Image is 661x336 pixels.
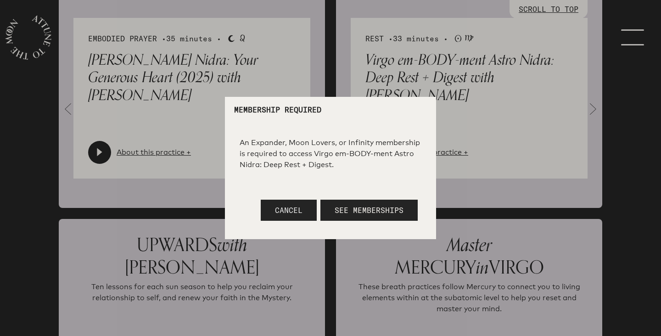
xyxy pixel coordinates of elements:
button: Cancel [261,200,317,221]
button: See Memberships [320,200,418,221]
p: Membership Required [234,106,427,113]
div: An Expander, Moon Lovers, or Infinity membership is required to access Virgo em-BODY-ment Astro N... [240,137,421,170]
span: See Memberships [335,206,403,215]
span: Cancel [275,206,302,215]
